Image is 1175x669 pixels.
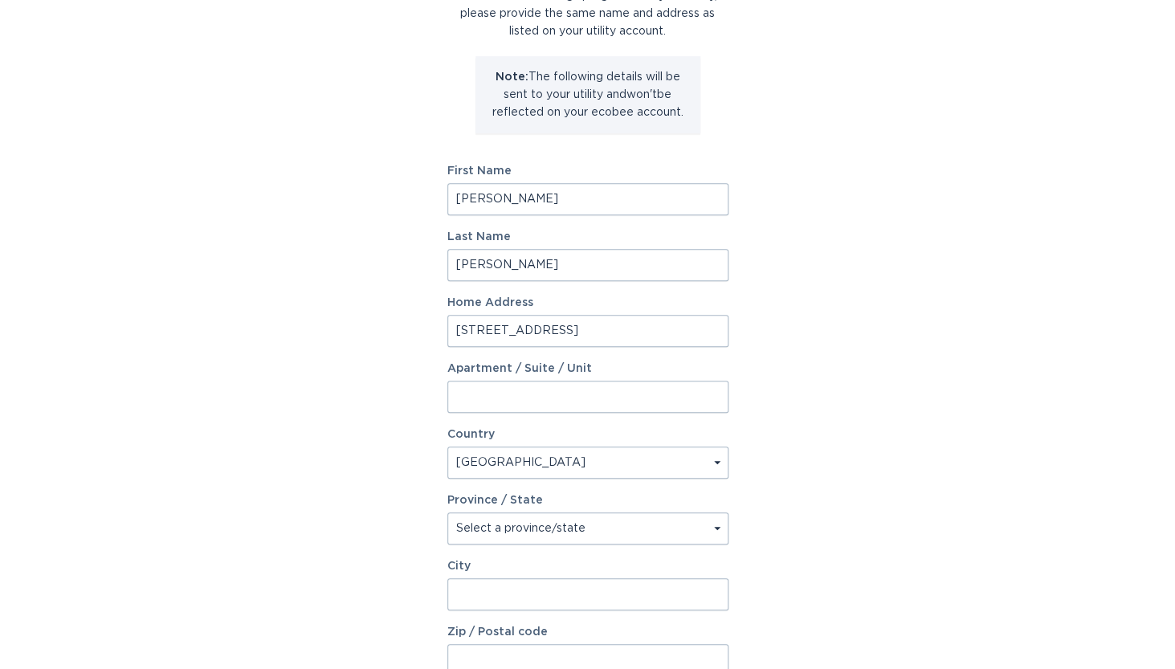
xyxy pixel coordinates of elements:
[447,495,543,506] label: Province / State
[447,626,728,638] label: Zip / Postal code
[447,429,495,440] label: Country
[488,68,688,121] p: The following details will be sent to your utility and won't be reflected on your ecobee account.
[447,561,728,572] label: City
[447,297,728,308] label: Home Address
[447,165,728,177] label: First Name
[496,71,528,83] strong: Note:
[447,231,728,243] label: Last Name
[447,363,728,374] label: Apartment / Suite / Unit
